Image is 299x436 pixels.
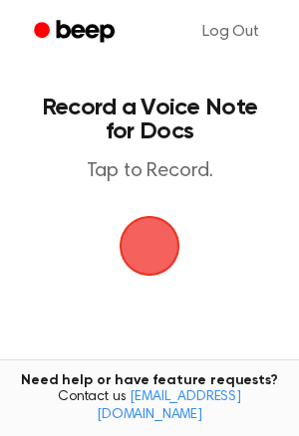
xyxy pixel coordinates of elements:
a: Beep [20,13,133,52]
h1: Record a Voice Note for Docs [36,96,263,143]
a: [EMAIL_ADDRESS][DOMAIN_NAME] [97,390,241,422]
img: Beep Logo [120,216,179,276]
a: Log Out [182,8,279,56]
p: Tap to Record. [36,159,263,184]
span: Contact us [12,389,287,424]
